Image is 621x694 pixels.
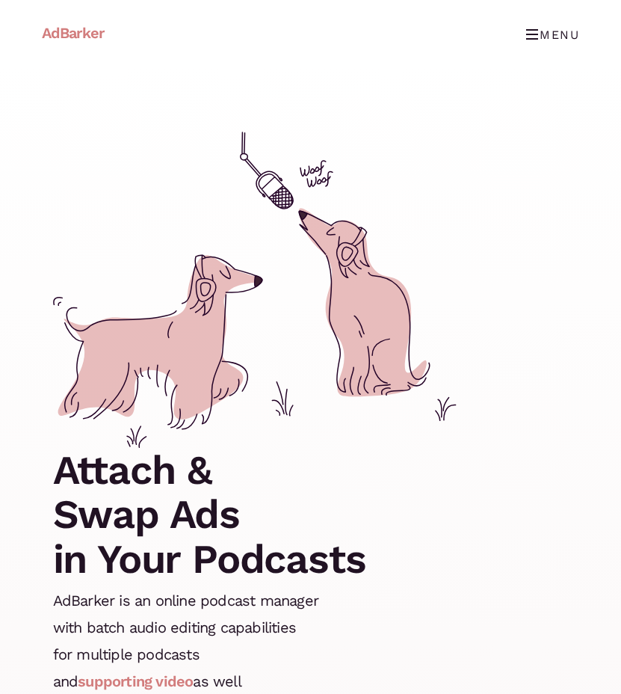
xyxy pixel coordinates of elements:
[53,132,457,448] img: cover.svg
[53,448,366,581] h1: Attach & Swap Ads in Your Podcasts
[517,18,579,48] button: Toggle navigation
[78,672,193,690] a: supporting video
[42,16,105,50] a: AdBarker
